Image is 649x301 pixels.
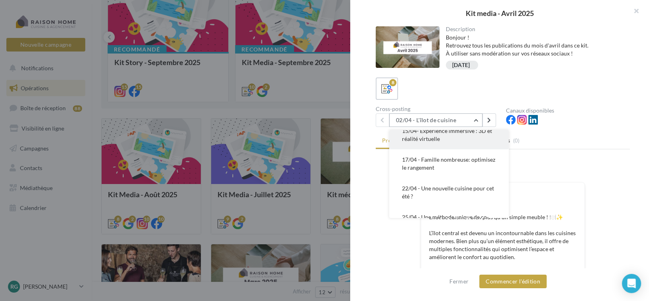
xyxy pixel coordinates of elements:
div: Kit media - Avril 2025 [363,10,636,17]
button: 17/04 - Famille nombreuse: optimisez le rangement [389,149,509,178]
div: [DATE] [452,62,470,68]
div: 8 [389,79,396,86]
div: Bonjour ! Retrouvez tous les publications du mois d'avril dans ce kit. À utiliser sans modération... [446,34,624,57]
button: 25/04 - Une méthode unique de co-création pour votre projet [389,207,509,236]
span: 17/04 - Famille nombreuse: optimisez le rangement [402,156,495,171]
div: Canaux disponibles [506,108,630,113]
span: 25/04 - Une méthode unique de co-création pour votre projet [402,214,489,228]
button: 02/04 - L'îlot de cuisine [389,113,482,127]
span: (0) [513,137,520,144]
button: Commencer l'édition [479,275,547,288]
div: Open Intercom Messenger [622,274,641,293]
button: 15/04- Expérience immersive : 3D et réalité virtuelle [389,121,509,149]
button: Fermer [446,277,472,286]
span: 22/04 - Une nouvelle cuisine pour cet été ? [402,185,494,200]
button: 22/04 - Une nouvelle cuisine pour cet été ? [389,178,509,207]
div: Description [446,26,624,32]
div: Cross-posting [376,106,500,112]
